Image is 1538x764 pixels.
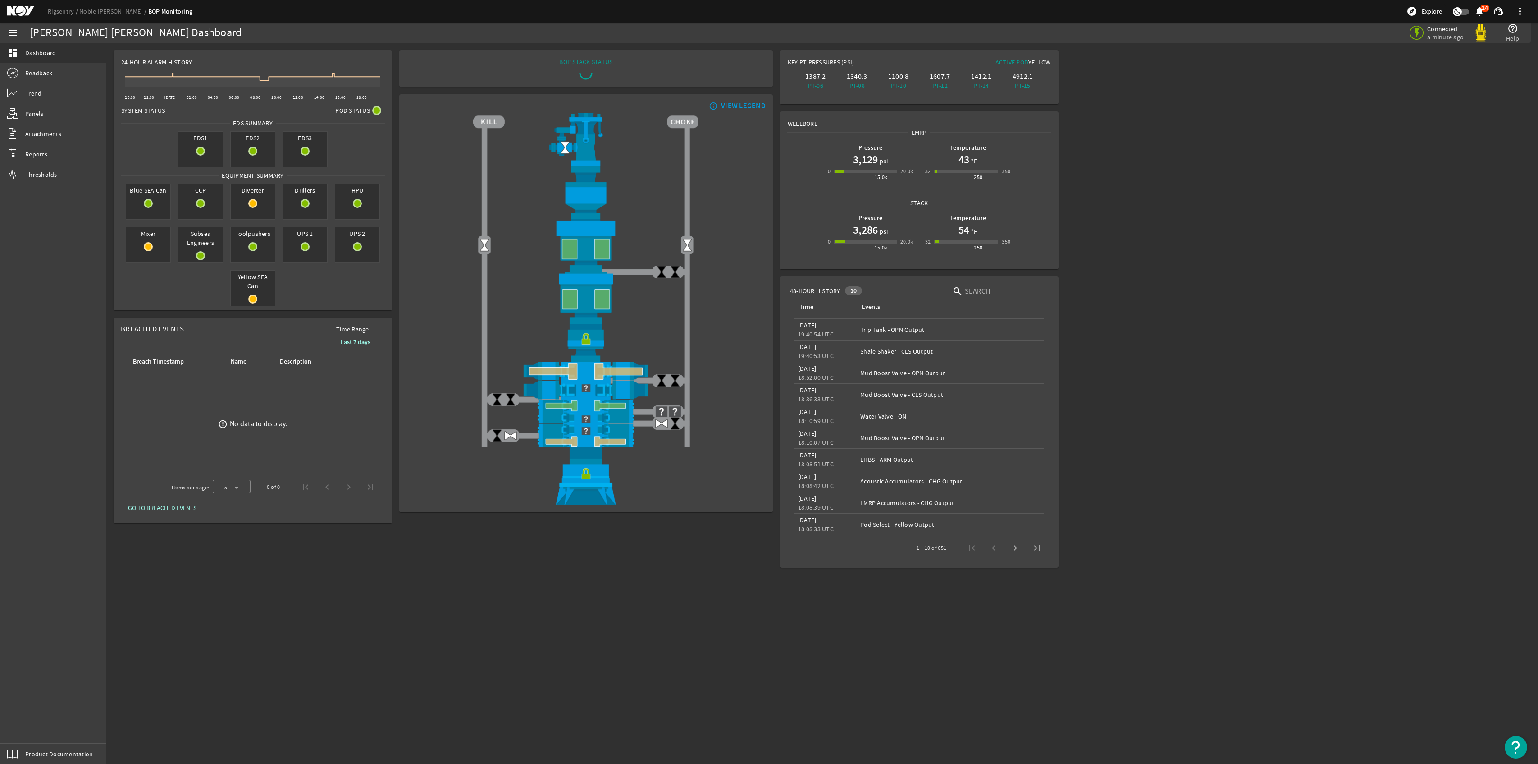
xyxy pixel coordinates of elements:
mat-icon: help_outline [1507,23,1518,34]
legacy-datetime-component: 19:40:53 UTC [798,352,834,360]
legacy-datetime-component: 18:36:33 UTC [798,395,834,403]
text: 18:00 [356,95,367,100]
span: Yellow SEA Can [231,271,275,292]
div: 1412.1 [963,72,1000,81]
img: ValveClose.png [490,429,504,442]
span: Stack [907,198,931,207]
legacy-datetime-component: 18:52:00 UTC [798,373,834,382]
b: Pressure [858,143,883,152]
img: ValveClose.png [655,265,668,279]
div: No data to display. [230,419,288,428]
div: Mud Boost Valve - OPN Output [860,433,1040,442]
div: Key PT Pressures (PSI) [788,58,919,70]
img: RiserAdapter.png [473,113,698,166]
div: Events [860,302,1036,312]
legacy-datetime-component: 18:08:39 UTC [798,503,834,511]
span: Subsea Engineers [178,227,223,249]
img: ValveClose.png [655,374,668,387]
h1: 3,129 [853,152,878,167]
img: ValveClose.png [504,393,517,406]
button: Next page [1004,537,1026,559]
div: PT-06 [797,81,835,90]
div: VIEW LEGEND [721,101,766,110]
button: 14 [1474,7,1484,16]
legacy-datetime-component: 19:40:54 UTC [798,330,834,338]
span: CCP [178,184,223,197]
div: Wellbore [780,112,1058,128]
legacy-datetime-component: [DATE] [798,364,817,373]
div: Items per page: [172,483,209,492]
span: Yellow [1028,58,1051,66]
span: Equipment Summary [219,171,287,180]
legacy-datetime-component: [DATE] [798,473,817,481]
span: °F [969,156,977,166]
div: PT-15 [1004,81,1042,90]
img: RiserConnectorLock.png [473,324,698,361]
button: Explore [1403,4,1446,18]
span: Mixer [126,227,170,240]
legacy-datetime-component: [DATE] [798,321,817,329]
span: Attachments [25,129,61,138]
span: Breached Events [121,324,184,334]
img: UpperAnnularOpen.png [473,219,698,272]
span: Toolpushers [231,227,275,240]
div: Mud Boost Valve - CLS Output [860,390,1040,399]
legacy-datetime-component: 18:08:42 UTC [798,482,834,490]
div: BOP STACK STATUS [559,57,612,66]
img: PipeRamOpen.png [473,400,698,412]
span: System Status [121,106,165,115]
text: [DATE] [164,95,177,100]
h1: 43 [958,152,969,167]
b: Temperature [949,214,986,222]
legacy-datetime-component: [DATE] [798,343,817,351]
text: 12:00 [293,95,303,100]
span: EDS SUMMARY [230,119,276,128]
span: EDS3 [283,132,327,144]
img: LowerAnnularOpen.png [473,272,698,324]
text: 04:00 [208,95,218,100]
div: 1100.8 [880,72,917,81]
div: 350 [1002,167,1010,176]
span: EDS1 [178,132,223,144]
span: 24-Hour Alarm History [121,58,192,67]
span: LMRP [908,128,930,137]
div: 0 of 0 [267,483,280,492]
img: UnknownValve.png [655,405,668,419]
img: FlexJoint.png [473,166,698,219]
div: Pod Select - Yellow Output [860,520,1040,529]
legacy-datetime-component: [DATE] [798,429,817,437]
a: BOP Monitoring [148,7,193,16]
span: Connected [1427,25,1465,33]
a: Rigsentry [48,7,79,15]
span: UPS 1 [283,227,327,240]
div: Time [798,302,849,312]
div: 250 [974,173,982,182]
span: psi [878,227,888,236]
legacy-datetime-component: 18:08:51 UTC [798,460,834,468]
div: 32 [925,167,931,176]
mat-icon: menu [7,28,18,38]
img: Valve2Open.png [558,141,572,154]
img: ValveClose.png [668,417,682,430]
text: 22:00 [144,95,154,100]
span: Product Documentation [25,750,93,759]
div: 0 [828,167,831,176]
div: Events [862,302,880,312]
div: 250 [974,243,982,252]
img: Yellowpod.svg [1472,24,1490,42]
img: Valve2Open.png [680,238,694,252]
img: Valve2Open.png [478,238,491,252]
div: Time [799,302,813,312]
div: [PERSON_NAME] [PERSON_NAME] Dashboard [30,28,242,37]
span: Dashboard [25,48,56,57]
span: psi [878,156,888,166]
b: Pressure [858,214,883,222]
div: Breach Timestamp [132,357,219,367]
legacy-datetime-component: [DATE] [798,494,817,502]
div: 4912.1 [1004,72,1042,81]
span: °F [969,227,977,236]
div: Shale Shaker - CLS Output [860,347,1040,356]
img: ValveClose.png [668,374,682,387]
span: Drillers [283,184,327,197]
button: Open Resource Center [1505,736,1527,759]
